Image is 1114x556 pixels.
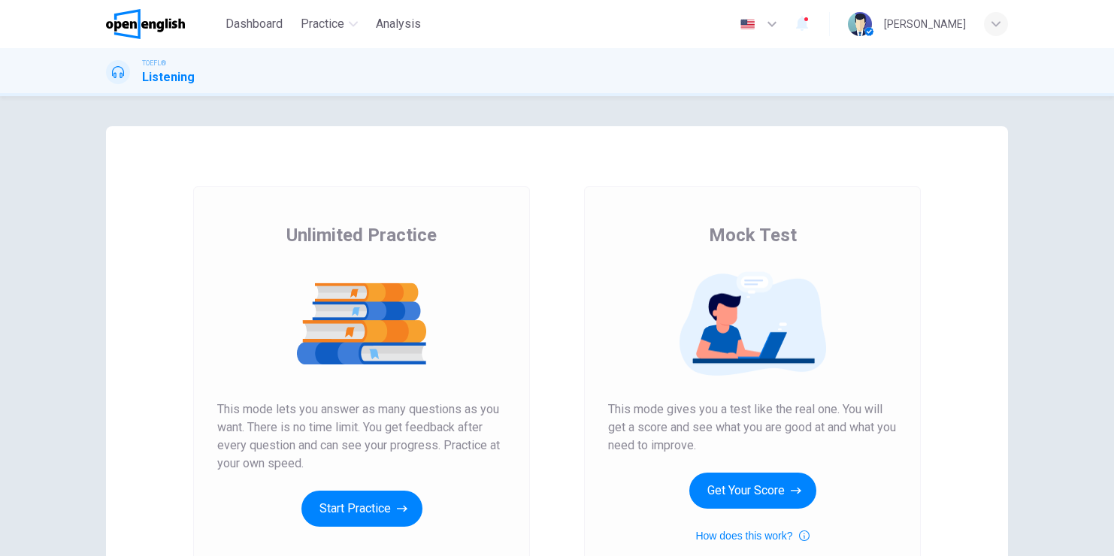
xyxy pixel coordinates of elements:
[219,11,289,38] button: Dashboard
[848,12,872,36] img: Profile picture
[217,400,506,473] span: This mode lets you answer as many questions as you want. There is no time limit. You get feedback...
[301,15,344,33] span: Practice
[106,9,185,39] img: OpenEnglish logo
[142,68,195,86] h1: Listening
[376,15,421,33] span: Analysis
[608,400,897,455] span: This mode gives you a test like the real one. You will get a score and see what you are good at a...
[106,9,219,39] a: OpenEnglish logo
[286,223,437,247] span: Unlimited Practice
[738,19,757,30] img: en
[884,15,966,33] div: [PERSON_NAME]
[295,11,364,38] button: Practice
[142,58,166,68] span: TOEFL®
[301,491,422,527] button: Start Practice
[709,223,797,247] span: Mock Test
[370,11,427,38] button: Analysis
[695,527,809,545] button: How does this work?
[689,473,816,509] button: Get Your Score
[226,15,283,33] span: Dashboard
